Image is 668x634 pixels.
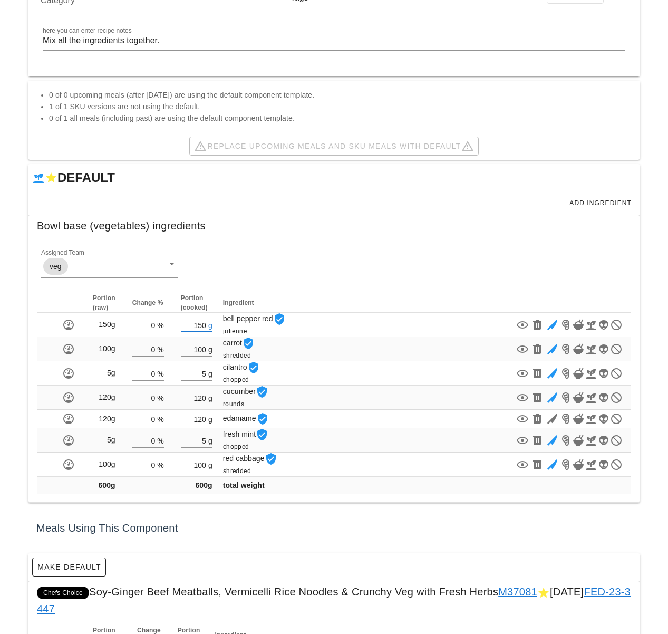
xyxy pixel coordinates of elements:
span: cilantro [223,363,260,371]
td: 100g [84,337,124,361]
div: % [155,318,163,332]
li: 0 of 0 upcoming meals (after [DATE]) are using the default component template. [49,89,632,101]
td: 100g [84,453,124,477]
div: g [206,412,212,426]
td: 600g [172,477,221,494]
div: % [155,434,163,447]
label: here you can enter recipe notes [43,27,132,35]
span: chopped [223,376,254,383]
span: carrot [223,339,255,347]
th: Portion (raw) [84,293,124,313]
span: cucumber [223,387,268,396]
span: Bowl base (vegetables) ingredients [37,217,206,234]
td: total weight [221,477,373,494]
span: fresh mint [223,430,268,438]
span: chopped [223,443,254,450]
td: 5g [84,428,124,453]
div: % [155,412,163,426]
div: g [206,342,212,356]
span: shredded [223,467,255,475]
button: Add Ingredient [565,196,636,210]
li: 0 of 1 all meals (including past) are using the default component template. [49,112,632,124]
span: edamame [223,414,269,422]
span: Make Default [37,563,101,571]
td: 120g [84,410,124,428]
div: g [206,458,212,472]
div: g [206,391,212,405]
div: % [155,367,163,380]
div: % [155,458,163,472]
span: veg [50,258,62,275]
td: 150g [84,313,124,337]
h2: DEFAULT [57,168,115,187]
span: shredded [223,352,255,359]
div: g [206,434,212,447]
div: g [206,318,212,332]
div: % [155,391,163,405]
label: Assigned Team [41,249,84,257]
th: Ingredient [221,293,373,313]
button: Make Default [32,558,106,577]
td: 120g [84,386,124,410]
div: g [206,367,212,380]
span: Chefs Choice [43,587,83,599]
td: 600g [84,477,124,494]
th: Change % [124,293,172,313]
th: Portion (cooked) [172,293,221,313]
div: % [155,342,163,356]
span: Add Ingredient [569,199,632,207]
span: bell pepper red [223,314,286,323]
span: rounds [223,400,248,408]
li: 1 of 1 SKU versions are not using the default. [49,101,632,112]
span: Soy-Ginger Beef Meatballs, Vermicelli Rice Noodles & Crunchy Veg with Fresh Herbs [DATE] [37,583,631,617]
div: Assigned Teamveg [41,255,178,277]
span: red cabbage [223,454,277,463]
a: M37081 [498,586,537,598]
div: Meals Using This Component [28,511,640,545]
td: 5g [84,361,124,386]
span: julienne [223,328,251,335]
